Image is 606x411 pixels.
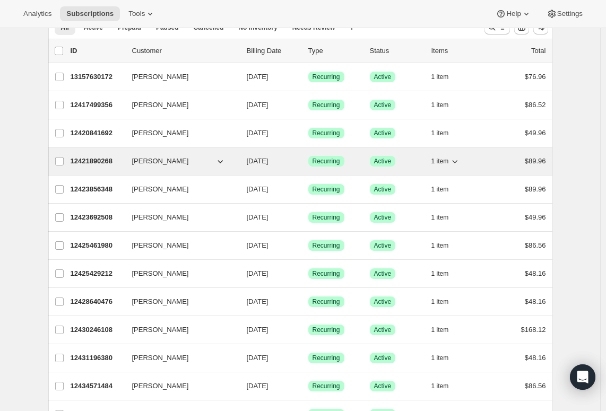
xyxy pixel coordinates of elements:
[313,213,340,222] span: Recurring
[132,381,189,391] span: [PERSON_NAME]
[71,381,124,391] p: 12434571484
[431,154,461,169] button: 1 item
[17,6,58,21] button: Analytics
[313,382,340,390] span: Recurring
[132,100,189,110] span: [PERSON_NAME]
[71,100,124,110] p: 12417499356
[374,185,392,194] span: Active
[247,382,269,390] span: [DATE]
[506,10,521,18] span: Help
[431,157,449,165] span: 1 item
[431,213,449,222] span: 1 item
[431,269,449,278] span: 1 item
[525,213,546,221] span: $49.96
[126,378,232,395] button: [PERSON_NAME]
[431,101,449,109] span: 1 item
[374,129,392,137] span: Active
[132,268,189,279] span: [PERSON_NAME]
[431,185,449,194] span: 1 item
[71,46,124,56] p: ID
[71,72,124,82] p: 13157630172
[71,296,124,307] p: 12428640476
[431,182,461,197] button: 1 item
[308,46,361,56] div: Type
[431,241,449,250] span: 1 item
[521,326,546,334] span: $168.12
[370,46,423,56] p: Status
[71,268,124,279] p: 12425429212
[71,212,124,223] p: 12423692508
[525,157,546,165] span: $89.96
[431,354,449,362] span: 1 item
[126,125,232,142] button: [PERSON_NAME]
[531,46,546,56] p: Total
[313,326,340,334] span: Recurring
[525,101,546,109] span: $86.52
[374,241,392,250] span: Active
[431,69,461,84] button: 1 item
[71,210,546,225] div: 12423692508[PERSON_NAME][DATE]SuccessRecurringSuccessActive1 item$49.96
[132,46,238,56] p: Customer
[132,296,189,307] span: [PERSON_NAME]
[247,326,269,334] span: [DATE]
[122,6,162,21] button: Tools
[126,153,232,170] button: [PERSON_NAME]
[247,298,269,305] span: [DATE]
[431,379,461,393] button: 1 item
[71,184,124,195] p: 12423856348
[132,240,189,251] span: [PERSON_NAME]
[71,353,124,363] p: 12431196380
[431,294,461,309] button: 1 item
[126,265,232,282] button: [PERSON_NAME]
[247,101,269,109] span: [DATE]
[126,209,232,226] button: [PERSON_NAME]
[313,101,340,109] span: Recurring
[374,101,392,109] span: Active
[71,238,546,253] div: 12425461980[PERSON_NAME][DATE]SuccessRecurringSuccessActive1 item$86.56
[247,185,269,193] span: [DATE]
[525,354,546,362] span: $48.16
[313,157,340,165] span: Recurring
[126,321,232,338] button: [PERSON_NAME]
[71,266,546,281] div: 12425429212[PERSON_NAME][DATE]SuccessRecurringSuccessActive1 item$48.16
[431,129,449,137] span: 1 item
[525,382,546,390] span: $86.56
[431,238,461,253] button: 1 item
[525,129,546,137] span: $49.96
[374,73,392,81] span: Active
[374,269,392,278] span: Active
[489,6,538,21] button: Help
[431,266,461,281] button: 1 item
[313,354,340,362] span: Recurring
[247,354,269,362] span: [DATE]
[525,298,546,305] span: $48.16
[313,129,340,137] span: Recurring
[71,325,124,335] p: 12430246108
[60,6,120,21] button: Subscriptions
[71,98,546,112] div: 12417499356[PERSON_NAME][DATE]SuccessRecurringSuccessActive1 item$86.52
[132,353,189,363] span: [PERSON_NAME]
[247,269,269,277] span: [DATE]
[128,10,145,18] span: Tools
[66,10,114,18] span: Subscriptions
[126,97,232,113] button: [PERSON_NAME]
[71,46,546,56] div: IDCustomerBilling DateTypeStatusItemsTotal
[71,128,124,138] p: 12420841692
[374,298,392,306] span: Active
[313,241,340,250] span: Recurring
[374,326,392,334] span: Active
[431,210,461,225] button: 1 item
[525,73,546,81] span: $76.96
[23,10,51,18] span: Analytics
[570,364,595,390] div: Open Intercom Messenger
[71,240,124,251] p: 12425461980
[247,241,269,249] span: [DATE]
[313,73,340,81] span: Recurring
[71,154,546,169] div: 12421890268[PERSON_NAME][DATE]SuccessRecurringSuccessActive1 item$89.96
[374,157,392,165] span: Active
[374,382,392,390] span: Active
[374,213,392,222] span: Active
[132,325,189,335] span: [PERSON_NAME]
[126,181,232,198] button: [PERSON_NAME]
[431,351,461,365] button: 1 item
